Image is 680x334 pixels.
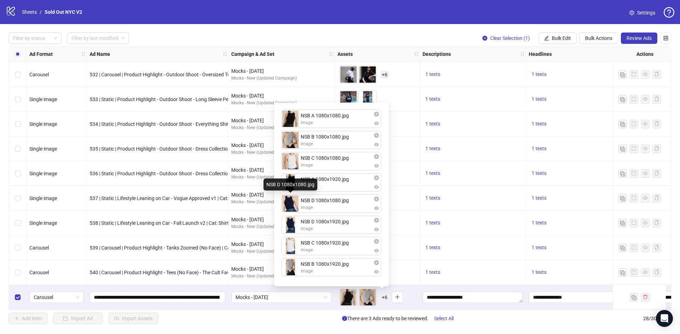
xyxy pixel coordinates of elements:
[618,244,627,252] button: Duplicate
[419,52,424,57] span: holder
[43,8,84,16] a: Sold Out NYC V2
[9,186,27,211] div: Select row 24
[374,227,379,232] span: eye
[340,288,357,306] div: Asset 1
[425,170,440,176] span: 1 texts
[532,269,546,275] span: 1 texts
[231,67,331,75] div: Mocks - [DATE]
[338,50,353,58] strong: Assets
[231,216,331,223] div: Mocks - [DATE]
[282,110,299,128] img: Asset 1
[90,72,464,77] span: 532 | Carousel | Product Highlight - Outdoor Shoot - Oversized Tees Black + White | Cat: Perfect ...
[372,258,381,267] button: Delete
[301,268,364,275] span: image
[425,245,440,250] span: 1 texts
[368,75,376,83] button: Preview
[374,260,379,265] span: close-circle
[29,121,57,127] span: Single image
[282,237,381,255] div: Asset 7NSB C 1080x1920.jpgimage
[372,268,381,276] button: Preview
[532,146,546,151] span: 1 texts
[301,154,349,162] span: NSB C 1080x1080.jpg
[482,36,487,41] span: close-circle
[9,136,27,161] div: Select row 22
[301,183,364,190] span: image
[329,52,334,57] span: holder
[372,119,381,128] button: Preview
[423,120,443,128] button: 1 texts
[282,174,381,191] div: Asset 4NSB A 1080x1920.jpgimage
[529,292,629,303] div: Edit values
[395,294,400,299] span: plus
[374,206,379,211] span: eye
[370,101,375,106] span: eye
[231,174,331,181] div: Mocks - New (Updated Campaign)
[529,70,549,79] button: 1 texts
[9,260,27,285] div: Select row 27
[349,100,357,108] button: Preview
[340,90,357,108] img: Asset 1
[349,298,357,306] button: Preview
[643,121,648,126] span: eye
[525,52,530,57] span: holder
[656,310,673,327] div: Open Intercom Messenger
[372,195,381,203] button: Delete
[372,246,381,255] button: Preview
[418,47,419,61] div: Resize Assets column
[532,170,546,176] span: 1 texts
[9,47,27,61] div: Select all rows
[29,72,49,77] span: Carousel
[342,313,459,324] span: There are 3 Ads ready to be reviewed.
[301,141,364,147] span: image
[532,121,546,127] span: 1 texts
[477,33,535,44] button: Clear Selection (1)
[618,169,627,178] button: Duplicate
[423,145,443,153] button: 1 texts
[425,121,440,127] span: 1 texts
[423,70,443,79] button: 1 texts
[552,35,571,41] span: Bulk Edit
[29,270,49,275] span: Carousel
[29,220,57,226] span: Single image
[227,52,232,57] span: holder
[490,35,530,41] span: Clear Selection (1)
[529,120,549,128] button: 1 texts
[660,33,671,44] button: Configure table settings
[231,191,331,199] div: Mocks - [DATE]
[282,258,381,276] div: Asset 8NSB B 1080x1920.jpgimage
[282,131,299,149] img: Asset 2
[226,47,228,61] div: Resize Ad Name column
[282,237,299,255] img: Asset 7
[372,110,381,118] button: Delete
[618,145,627,153] button: Duplicate
[429,313,459,324] button: Select All
[618,95,627,104] button: Duplicate
[231,240,331,248] div: Mocks - [DATE]
[627,35,652,41] span: Review Ads
[282,131,381,149] div: Asset 2NSB B 1080x1080.jpgimage
[351,101,356,106] span: eye
[372,131,381,140] button: Delete
[618,268,627,277] button: Duplicate
[368,100,376,108] button: Preview
[618,70,627,79] button: Duplicate
[372,237,381,246] button: Delete
[631,171,636,176] span: export
[621,33,657,44] button: Review Ads
[631,245,636,250] span: export
[301,239,349,247] span: NSB C 1080x1920.jpg
[643,96,648,101] span: eye
[372,140,381,149] button: Preview
[374,175,379,180] span: close-circle
[423,292,523,303] div: Edit values
[532,245,546,250] span: 1 texts
[372,225,381,234] button: Preview
[643,72,648,77] span: eye
[9,87,27,112] div: Select row 20
[359,288,376,306] img: Asset 2
[9,211,27,235] div: Select row 25
[231,149,331,156] div: Mocks - New (Updated Campaign)
[301,119,364,126] span: image
[349,288,357,297] button: Delete
[423,50,451,58] strong: Descriptions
